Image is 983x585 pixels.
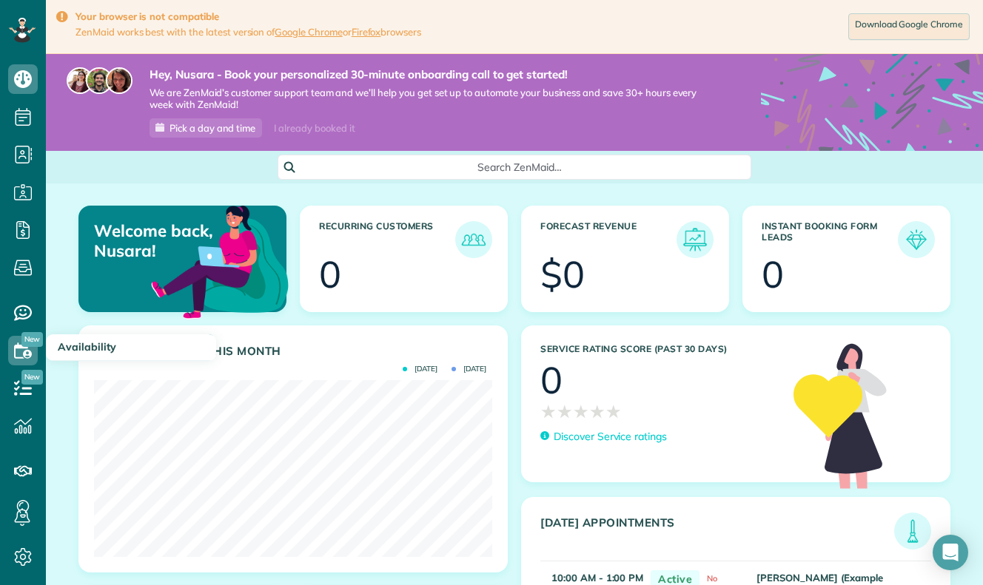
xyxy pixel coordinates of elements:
[540,221,677,258] h3: Forecast Revenue
[150,67,717,82] strong: Hey, Nusara - Book your personalized 30-minute onboarding call to get started!
[275,26,343,38] a: Google Chrome
[265,119,363,138] div: I already booked it
[540,362,563,399] div: 0
[319,221,455,258] h3: Recurring Customers
[540,344,779,354] h3: Service Rating score (past 30 days)
[589,399,605,425] span: ★
[573,399,589,425] span: ★
[150,118,262,138] a: Pick a day and time
[319,256,341,293] div: 0
[106,67,132,94] img: michelle-19f622bdf1676172e81f8f8fba1fb50e276960ebfe0243fe18214015130c80e4.jpg
[540,399,557,425] span: ★
[540,256,585,293] div: $0
[21,370,43,385] span: New
[459,225,489,254] img: icon_recurring_customers-cf858462ba22bcd05b5a5880d41d6543d210077de5bb9ebc9590e49fd87d84ed.png
[554,429,667,444] p: Discover Service ratings
[67,67,93,94] img: maria-72a9807cf96188c08ef61303f053569d2e2a8a1cde33d635c8a3ac13582a053d.jpg
[933,535,968,570] div: Open Intercom Messenger
[848,13,970,40] a: Download Google Chrome
[551,572,643,584] strong: 10:00 AM - 1:00 PM
[76,10,421,23] strong: Your browser is not compatible
[94,221,218,260] p: Welcome back, Nusara!
[76,26,421,38] span: ZenMaid works best with the latest version of or browsers
[762,221,898,258] h3: Instant Booking Form Leads
[680,225,710,254] img: icon_forecast_revenue-8c13a41c7ed35a8dcfafea3cbb826a0462acb37728057bba2d056411b612bbbe.png
[557,399,573,425] span: ★
[150,87,717,112] span: We are ZenMaid’s customer support team and we’ll help you get set up to automate your business an...
[21,332,43,347] span: New
[170,122,255,134] span: Pick a day and time
[58,340,116,354] span: Availability
[452,365,486,373] span: [DATE]
[98,345,492,358] h3: Actual Revenue this month
[540,516,894,550] h3: [DATE] Appointments
[902,225,931,254] img: icon_form_leads-04211a6a04a5b2264e4ee56bc0799ec3eb69b7e499cbb523a139df1d13a81ae0.png
[148,189,292,332] img: dashboard_welcome-42a62b7d889689a78055ac9021e634bf52bae3f8056760290aed330b23ab8690.png
[762,256,784,293] div: 0
[605,399,622,425] span: ★
[352,26,381,38] a: Firefox
[898,516,927,546] img: icon_todays_appointments-901f7ab196bb0bea1936b74009e4eb5ffbc2d2711fa7634e0d609ed5ef32b18b.png
[540,429,667,444] a: Discover Service ratings
[86,67,113,94] img: jorge-587dff0eeaa6aab1f244e6dc62b8924c3b6ad411094392a53c71c6c4a576187d.jpg
[403,365,437,373] span: [DATE]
